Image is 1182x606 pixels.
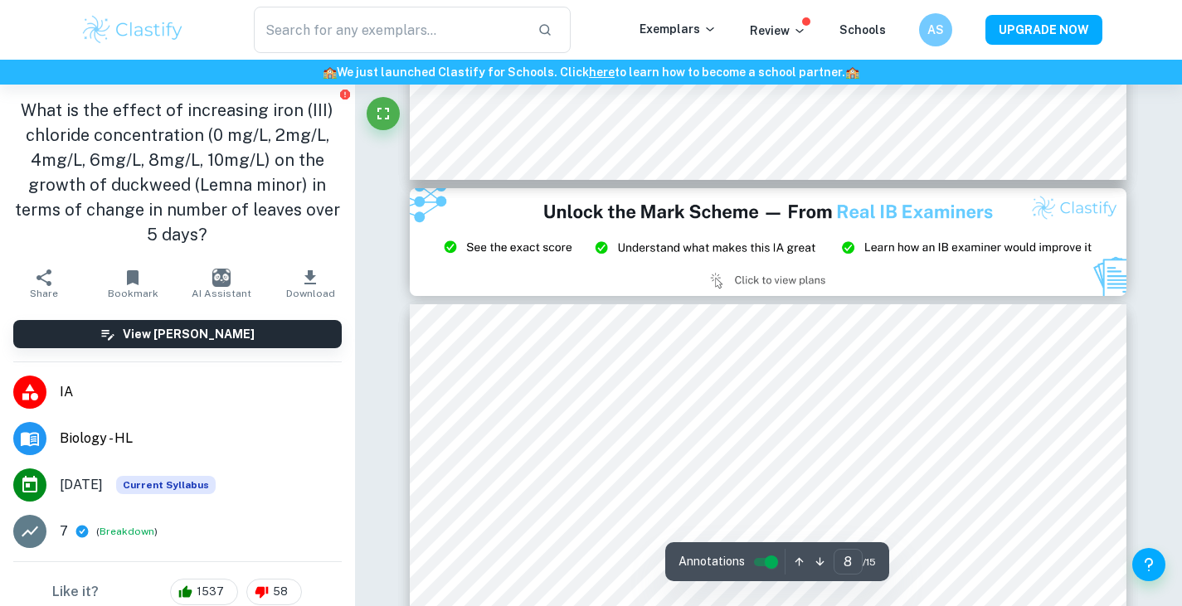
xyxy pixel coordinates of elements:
[323,65,337,79] span: 🏫
[266,260,355,307] button: Download
[170,579,238,605] div: 1537
[212,269,231,287] img: AI Assistant
[52,582,99,602] h6: Like it?
[679,553,745,570] span: Annotations
[89,260,178,307] button: Bookmark
[640,20,717,38] p: Exemplars
[750,22,806,40] p: Review
[60,382,342,402] span: IA
[839,23,886,36] a: Schools
[863,555,876,570] span: / 15
[286,288,335,299] span: Download
[926,21,945,39] h6: AS
[123,325,255,343] h6: View [PERSON_NAME]
[410,188,1126,296] img: Ad
[919,13,952,46] button: AS
[1132,548,1165,581] button: Help and Feedback
[60,475,103,495] span: [DATE]
[187,584,233,600] span: 1537
[13,98,342,247] h1: What is the effect of increasing iron (III) chloride concentration (0 mg/L, 2mg/L, 4mg/L, 6mg/L, ...
[60,429,342,448] span: Biology - HL
[116,476,216,494] div: This exemplar is based on the current syllabus. Feel free to refer to it for inspiration/ideas wh...
[264,584,297,600] span: 58
[339,88,352,100] button: Report issue
[254,7,525,53] input: Search for any exemplars...
[108,288,158,299] span: Bookmark
[30,288,58,299] span: Share
[367,97,400,130] button: Fullscreen
[100,524,154,539] button: Breakdown
[246,579,302,605] div: 58
[116,476,216,494] span: Current Syllabus
[80,13,186,46] img: Clastify logo
[845,65,859,79] span: 🏫
[96,524,158,540] span: ( )
[3,63,1179,81] h6: We just launched Clastify for Schools. Click to learn how to become a school partner.
[60,521,68,541] p: 7
[13,320,342,348] button: View [PERSON_NAME]
[178,260,266,307] button: AI Assistant
[192,288,251,299] span: AI Assistant
[985,15,1102,45] button: UPGRADE NOW
[589,65,615,79] a: here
